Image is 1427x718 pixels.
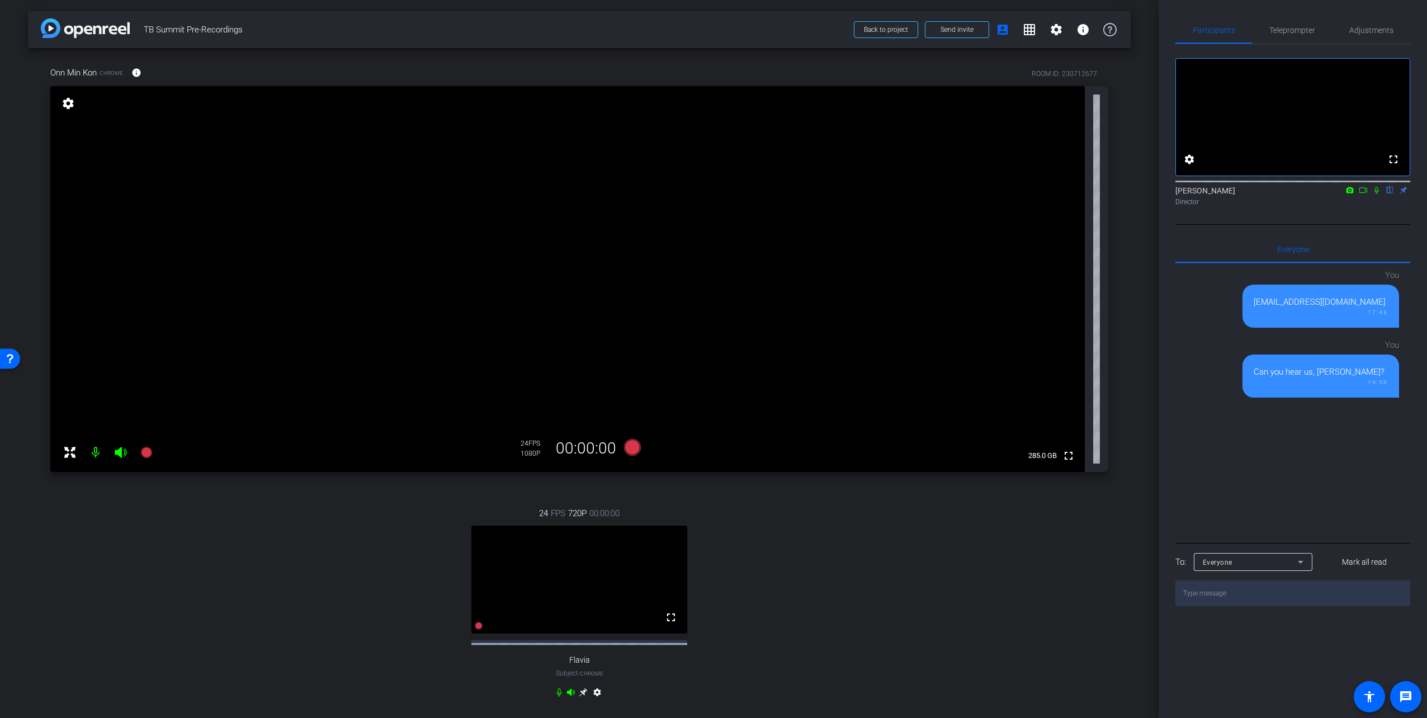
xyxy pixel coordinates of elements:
button: Send invite [925,21,989,38]
span: Teleprompter [1269,26,1315,34]
button: Mark all read [1319,552,1411,572]
div: You [1242,339,1399,352]
mat-icon: info [131,68,141,78]
span: 285.0 GB [1024,449,1061,462]
mat-icon: settings [1183,153,1196,166]
mat-icon: grid_on [1023,23,1036,36]
div: 00:00:00 [549,439,623,458]
mat-icon: settings [1050,23,1063,36]
div: [EMAIL_ADDRESS][DOMAIN_NAME] [1254,296,1388,309]
mat-icon: flip [1383,185,1397,195]
img: app-logo [41,18,130,38]
span: Flavia [569,655,590,665]
span: 00:00:00 [589,507,620,519]
span: Send invite [941,25,974,34]
mat-icon: accessibility [1363,690,1376,703]
span: FPS [551,507,565,519]
span: Back to project [864,26,908,34]
span: 720P [568,507,587,519]
div: Can you hear us, [PERSON_NAME]? [1254,366,1388,379]
span: Everyone [1277,245,1309,253]
div: ROOM ID: 230712677 [1032,69,1097,79]
mat-icon: settings [60,97,76,110]
div: 24 [521,439,549,448]
span: Chrome [580,670,603,677]
mat-icon: settings [590,688,604,701]
span: Chrome [100,69,123,77]
span: - [578,669,580,677]
mat-icon: fullscreen [1062,449,1075,462]
span: TB Summit Pre-Recordings [144,18,847,41]
span: Mark all read [1342,556,1387,568]
span: Everyone [1203,559,1232,566]
div: 17:48 [1254,308,1388,317]
div: To: [1175,556,1186,569]
span: Onn Min Kon [50,67,97,79]
mat-icon: fullscreen [664,611,678,624]
span: Adjustments [1349,26,1393,34]
div: [PERSON_NAME] [1175,185,1410,207]
mat-icon: info [1076,23,1090,36]
div: 14:58 [1254,378,1388,386]
div: 1080P [521,449,549,458]
span: Participants [1193,26,1235,34]
span: 24 [539,507,548,519]
button: Back to project [854,21,918,38]
div: You [1242,269,1399,282]
span: FPS [528,440,540,447]
span: Subject [556,668,603,678]
mat-icon: message [1399,690,1412,703]
mat-icon: account_box [996,23,1009,36]
div: Director [1175,197,1410,207]
mat-icon: fullscreen [1387,153,1400,166]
